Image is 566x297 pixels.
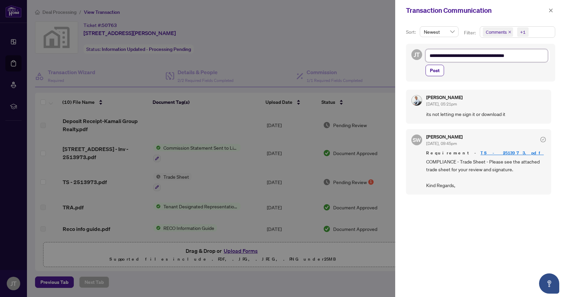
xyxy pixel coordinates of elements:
[426,150,546,156] span: Requirement -
[480,150,544,156] a: TS - 2513973.pdf
[540,137,546,142] span: check-circle
[520,29,526,35] div: +1
[464,29,477,36] p: Filter:
[426,158,546,189] span: COMPLIANCE - Trade Sheet - Please see the attached trade sheet for your review and signature. Kin...
[414,50,420,59] span: JT
[426,110,546,118] span: its not letting me sign it or download it
[426,135,463,139] h5: [PERSON_NAME]
[426,95,463,100] h5: [PERSON_NAME]
[430,65,440,76] span: Post
[486,29,507,35] span: Comments
[406,5,546,16] div: Transaction Communication
[424,27,454,37] span: Newest
[548,8,553,13] span: close
[426,141,457,146] span: [DATE], 09:45pm
[412,95,422,106] img: Profile Icon
[426,65,444,76] button: Post
[413,136,421,144] span: SW
[508,30,511,34] span: close
[539,273,559,294] button: Open asap
[426,101,457,107] span: [DATE], 05:21pm
[483,27,513,37] span: Comments
[406,28,417,36] p: Sort:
